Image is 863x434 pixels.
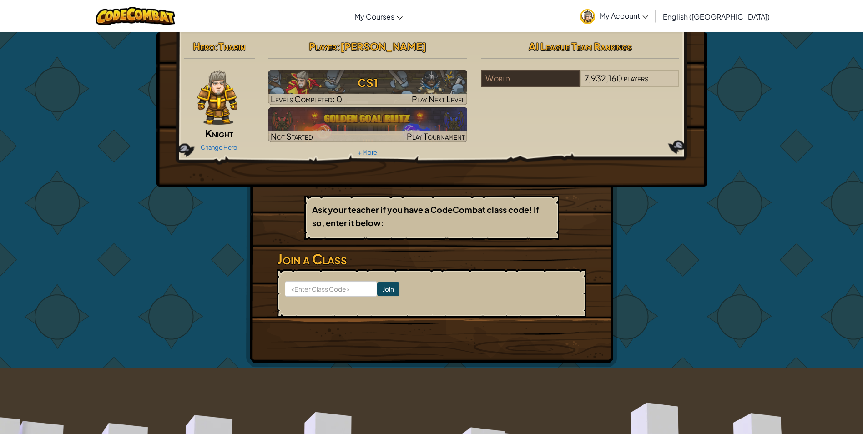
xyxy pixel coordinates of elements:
span: My Account [600,11,648,20]
input: <Enter Class Code> [285,281,377,297]
b: Ask your teacher if you have a CodeCombat class code! If so, enter it below: [312,204,539,228]
span: Levels Completed: 0 [271,94,342,104]
span: players [624,73,648,83]
span: Tharin [218,40,245,53]
span: Knight [205,127,233,140]
a: My Courses [350,4,407,29]
span: : [337,40,340,53]
span: Play Next Level [412,94,465,104]
a: Play Next Level [268,70,467,105]
span: Play Tournament [407,131,465,141]
span: Hero [193,40,215,53]
span: : [215,40,218,53]
span: [PERSON_NAME] [340,40,426,53]
a: + More [358,149,377,156]
span: Player [309,40,337,53]
a: English ([GEOGRAPHIC_DATA]) [658,4,774,29]
span: AI League Team Rankings [529,40,632,53]
img: CodeCombat logo [96,7,175,25]
img: avatar [580,9,595,24]
img: knight-pose.png [197,70,237,125]
span: My Courses [354,12,394,21]
input: Join [377,282,399,296]
img: CS1 [268,70,467,105]
a: World7,932,160players [481,79,680,89]
div: World [481,70,580,87]
a: My Account [575,2,653,30]
h3: CS1 [268,72,467,93]
img: Golden Goal [268,107,467,142]
h3: Join a Class [277,249,586,269]
span: Not Started [271,131,313,141]
a: Change Hero [201,144,237,151]
span: 7,932,160 [585,73,622,83]
a: Not StartedPlay Tournament [268,107,467,142]
span: English ([GEOGRAPHIC_DATA]) [663,12,770,21]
